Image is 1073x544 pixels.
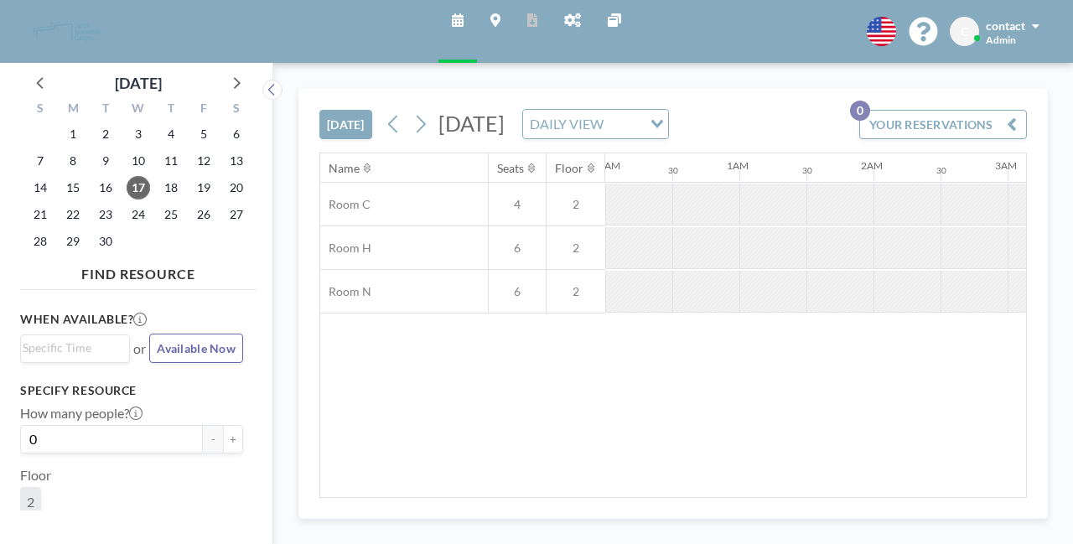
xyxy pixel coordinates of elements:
[225,203,248,226] span: Saturday, September 27, 2025
[159,176,183,199] span: Thursday, September 18, 2025
[489,197,546,212] span: 4
[94,176,117,199] span: Tuesday, September 16, 2025
[29,230,52,253] span: Sunday, September 28, 2025
[547,241,605,256] span: 2
[29,149,52,173] span: Sunday, September 7, 2025
[133,340,146,357] span: or
[192,203,215,226] span: Friday, September 26, 2025
[127,203,150,226] span: Wednesday, September 24, 2025
[94,149,117,173] span: Tuesday, September 9, 2025
[187,99,220,121] div: F
[526,113,607,135] span: DAILY VIEW
[220,99,252,121] div: S
[20,467,51,484] label: Floor
[609,113,640,135] input: Search for option
[936,165,946,176] div: 30
[547,197,605,212] span: 2
[61,149,85,173] span: Monday, September 8, 2025
[157,341,236,355] span: Available Now
[94,122,117,146] span: Tuesday, September 2, 2025
[320,197,371,212] span: Room C
[20,259,257,282] h4: FIND RESOURCE
[127,149,150,173] span: Wednesday, September 10, 2025
[850,101,870,121] p: 0
[555,161,583,176] div: Floor
[489,241,546,256] span: 6
[115,71,162,95] div: [DATE]
[61,203,85,226] span: Monday, September 22, 2025
[547,284,605,299] span: 2
[94,203,117,226] span: Tuesday, September 23, 2025
[20,405,143,422] label: How many people?
[497,161,524,176] div: Seats
[23,339,120,357] input: Search for option
[593,159,620,172] div: 12AM
[225,176,248,199] span: Saturday, September 20, 2025
[21,335,129,360] div: Search for option
[27,494,34,510] span: 2
[489,284,546,299] span: 6
[859,110,1027,139] button: YOUR RESERVATIONS0
[727,159,749,172] div: 1AM
[961,24,968,39] span: C
[438,111,505,136] span: [DATE]
[127,122,150,146] span: Wednesday, September 3, 2025
[61,230,85,253] span: Monday, September 29, 2025
[203,425,223,453] button: -
[61,176,85,199] span: Monday, September 15, 2025
[154,99,187,121] div: T
[986,34,1016,46] span: Admin
[192,176,215,199] span: Friday, September 19, 2025
[329,161,360,176] div: Name
[192,149,215,173] span: Friday, September 12, 2025
[320,284,371,299] span: Room N
[159,203,183,226] span: Thursday, September 25, 2025
[159,122,183,146] span: Thursday, September 4, 2025
[122,99,155,121] div: W
[149,334,243,363] button: Available Now
[225,122,248,146] span: Saturday, September 6, 2025
[61,122,85,146] span: Monday, September 1, 2025
[802,165,812,176] div: 30
[127,176,150,199] span: Wednesday, September 17, 2025
[24,99,57,121] div: S
[668,165,678,176] div: 30
[225,149,248,173] span: Saturday, September 13, 2025
[995,159,1017,172] div: 3AM
[861,159,883,172] div: 2AM
[20,383,243,398] h3: Specify resource
[94,230,117,253] span: Tuesday, September 30, 2025
[523,110,668,138] div: Search for option
[320,241,371,256] span: Room H
[159,149,183,173] span: Thursday, September 11, 2025
[192,122,215,146] span: Friday, September 5, 2025
[319,110,372,139] button: [DATE]
[29,203,52,226] span: Sunday, September 21, 2025
[57,99,90,121] div: M
[29,176,52,199] span: Sunday, September 14, 2025
[223,425,243,453] button: +
[986,18,1025,33] span: contact
[90,99,122,121] div: T
[27,15,107,49] img: organization-logo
